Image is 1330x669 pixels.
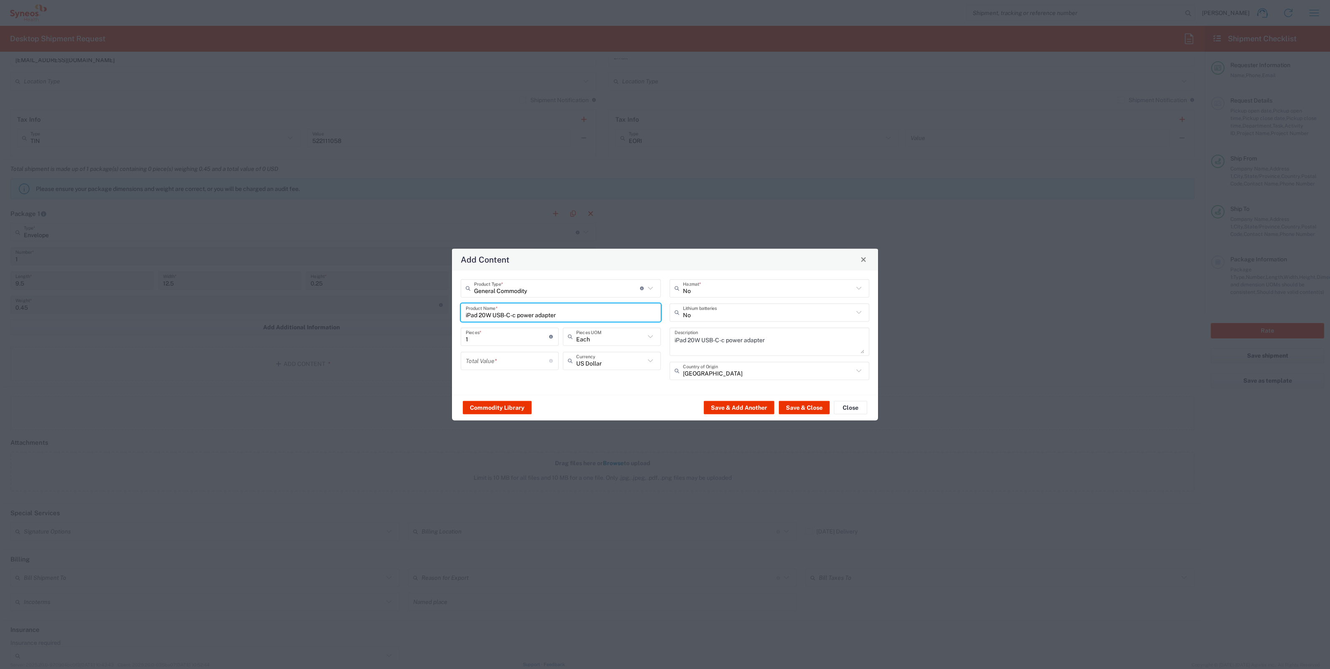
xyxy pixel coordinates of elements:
[463,401,532,414] button: Commodity Library
[779,401,830,414] button: Save & Close
[461,253,509,266] h4: Add Content
[858,253,869,265] button: Close
[704,401,774,414] button: Save & Add Another
[834,401,867,414] button: Close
